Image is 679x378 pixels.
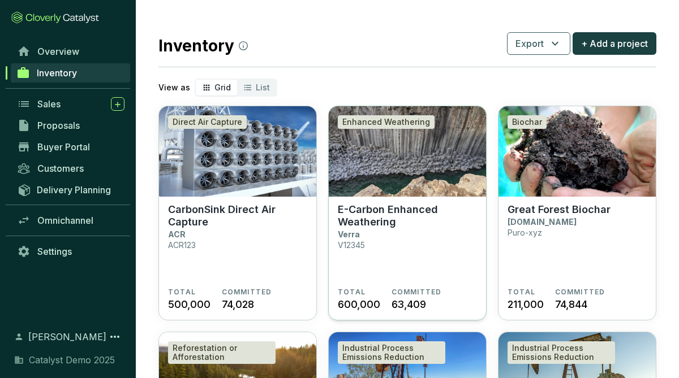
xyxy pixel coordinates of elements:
img: Great Forest Biochar [498,106,656,197]
span: COMMITTED [222,288,272,297]
span: 74,028 [222,297,254,312]
div: Enhanced Weathering [338,115,435,129]
span: Proposals [37,120,80,131]
span: Inventory [37,67,77,79]
p: ACR [168,229,186,239]
p: Puro-xyz [508,228,542,237]
a: Customers [11,159,130,178]
p: [DOMAIN_NAME] [508,217,577,227]
a: Omnichannel [11,211,130,230]
a: Delivery Planning [11,180,130,199]
div: Industrial Process Emissions Reduction [338,341,445,364]
span: 63,409 [392,297,426,312]
span: + Add a project [581,37,648,50]
a: E-Carbon Enhanced WeatheringEnhanced WeatheringE-Carbon Enhanced WeatheringVerraV12345TOTAL600,00... [328,106,487,320]
p: Verra [338,229,360,239]
div: Industrial Process Emissions Reduction [508,341,615,364]
span: Settings [37,246,72,257]
img: CarbonSink Direct Air Capture [159,106,316,197]
img: E-Carbon Enhanced Weathering [329,106,486,197]
span: TOTAL [508,288,535,297]
span: List [256,82,270,92]
span: Overview [37,46,79,57]
span: [PERSON_NAME] [28,330,106,344]
span: Catalyst Demo 2025 [29,353,115,367]
span: Omnichannel [37,215,93,226]
a: Inventory [11,63,130,82]
span: Sales [37,98,61,110]
span: Buyer Portal [37,141,90,153]
span: TOTAL [168,288,196,297]
span: 600,000 [338,297,380,312]
span: Customers [37,163,84,174]
p: ACR123 [168,240,196,250]
span: 74,844 [555,297,587,312]
a: Settings [11,242,130,261]
p: V12345 [338,240,365,250]
a: Overview [11,42,130,61]
p: Great Forest Biochar [508,203,611,216]
span: 500,000 [168,297,210,312]
span: COMMITTED [392,288,442,297]
div: Reforestation or Afforestation [168,341,276,364]
a: CarbonSink Direct Air CaptureDirect Air CaptureCarbonSink Direct Air CaptureACRACR123TOTAL500,000... [158,106,317,320]
span: COMMITTED [555,288,605,297]
a: Great Forest BiocharBiocharGreat Forest Biochar[DOMAIN_NAME]Puro-xyzTOTAL211,000COMMITTED74,844 [498,106,656,320]
a: Buyer Portal [11,137,130,157]
div: Biochar [508,115,547,129]
span: 211,000 [508,297,544,312]
div: Direct Air Capture [168,115,247,129]
span: Grid [214,82,231,92]
span: Delivery Planning [37,184,111,195]
a: Sales [11,94,130,114]
button: + Add a project [573,32,656,55]
span: TOTAL [338,288,366,297]
div: segmented control [195,79,277,97]
a: Proposals [11,116,130,135]
span: Export [515,37,544,50]
p: CarbonSink Direct Air Capture [168,203,307,228]
p: E-Carbon Enhanced Weathering [338,203,477,228]
p: View as [158,82,190,93]
button: Export [507,32,570,55]
h2: Inventory [158,34,248,58]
